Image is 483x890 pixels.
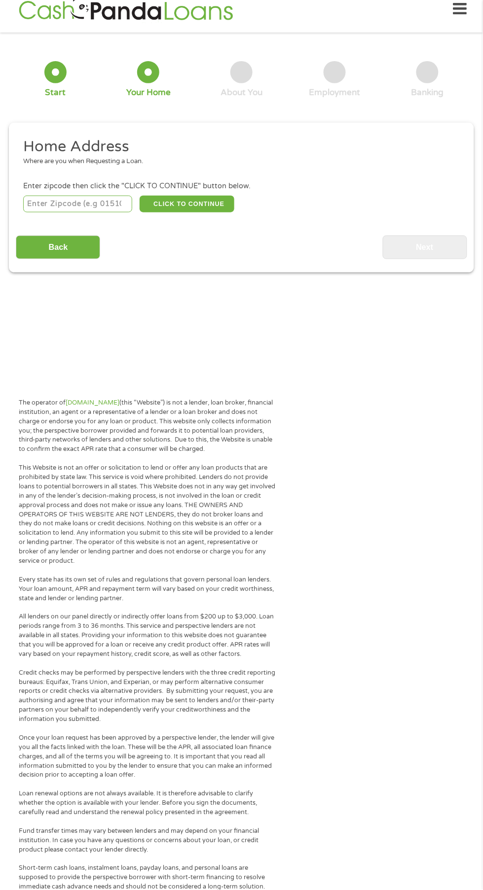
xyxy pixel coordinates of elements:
[309,87,360,98] div: Employment
[66,399,119,407] a: [DOMAIN_NAME]
[45,87,66,98] div: Start
[19,613,276,659] p: All lenders on our panel directly or indirectly offer loans from $200 up to $3,000. Loan periods ...
[23,181,460,192] div: Enter zipcode then click the "CLICK TO CONTINUE" button below.
[383,236,467,260] input: Next
[19,669,276,724] p: Credit checks may be performed by perspective lenders with the three credit reporting bureaus: Eq...
[19,576,276,604] p: Every state has its own set of rules and regulations that govern personal loan lenders. Your loan...
[23,137,453,157] h2: Home Address
[19,827,276,855] p: Fund transfer times may vary between lenders and may depend on your financial institution. In cas...
[126,87,171,98] div: Your Home
[19,734,276,780] p: Once your loan request has been approved by a perspective lender, the lender will give you all th...
[221,87,262,98] div: About You
[140,196,235,212] button: CLICK TO CONTINUE
[23,157,453,167] div: Where are you when Requesting a Loan.
[16,236,100,260] input: Back
[19,789,276,818] p: Loan renewal options are not always available. It is therefore advisable to clarify whether the o...
[23,196,132,212] input: Enter Zipcode (e.g 01510)
[19,464,276,566] p: This Website is not an offer or solicitation to lend or offer any loan products that are prohibit...
[19,399,276,454] p: The operator of (this “Website”) is not a lender, loan broker, financial institution, an agent or...
[411,87,444,98] div: Banking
